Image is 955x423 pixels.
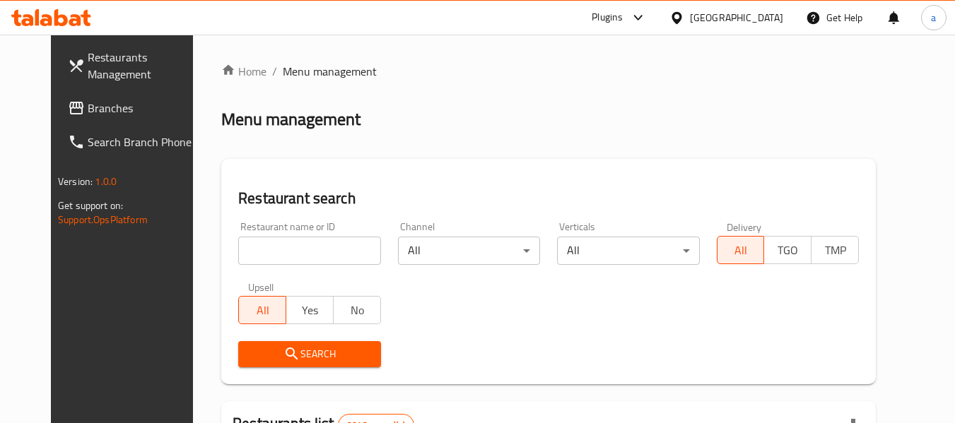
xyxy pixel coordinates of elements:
span: Branches [88,100,199,117]
span: TGO [770,240,806,261]
input: Search for restaurant name or ID.. [238,237,380,265]
button: TGO [763,236,812,264]
span: No [339,300,375,321]
span: All [723,240,759,261]
button: Yes [286,296,334,324]
li: / [272,63,277,80]
button: No [333,296,381,324]
span: TMP [817,240,853,261]
a: Branches [57,91,211,125]
h2: Restaurant search [238,188,859,209]
nav: breadcrumb [221,63,876,80]
div: All [398,237,540,265]
span: Search [250,345,369,363]
div: [GEOGRAPHIC_DATA] [690,10,783,25]
span: 1.0.0 [95,172,117,191]
button: All [717,236,765,264]
label: Upsell [248,282,274,292]
span: Menu management [283,63,377,80]
span: a [931,10,936,25]
span: Restaurants Management [88,49,199,83]
h2: Menu management [221,108,361,131]
button: Search [238,341,380,367]
span: All [245,300,281,321]
span: Get support on: [58,196,123,215]
div: All [557,237,699,265]
button: All [238,296,286,324]
a: Search Branch Phone [57,125,211,159]
a: Support.OpsPlatform [58,210,148,229]
span: Yes [292,300,328,321]
label: Delivery [727,222,762,232]
span: Version: [58,172,93,191]
a: Restaurants Management [57,40,211,91]
span: Search Branch Phone [88,133,199,150]
button: TMP [811,236,859,264]
div: Plugins [592,9,623,26]
a: Home [221,63,266,80]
